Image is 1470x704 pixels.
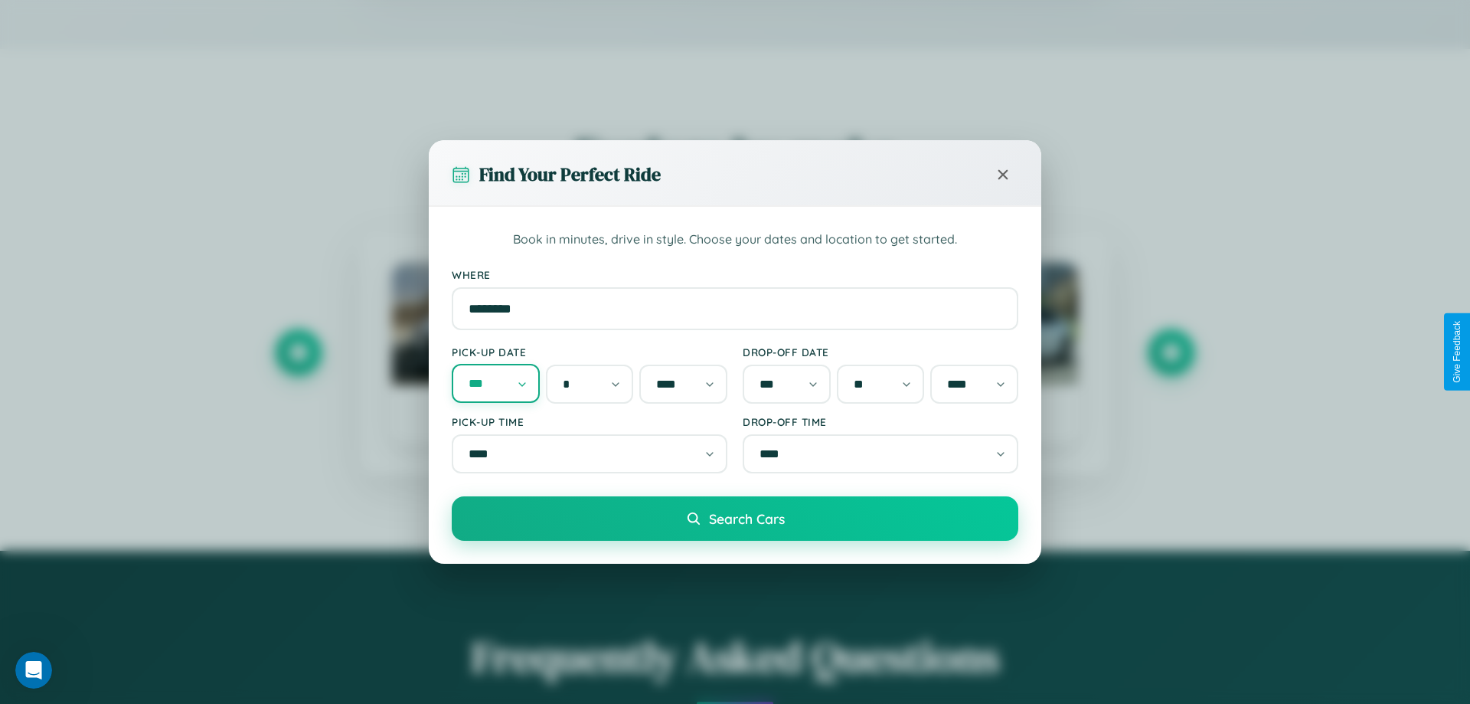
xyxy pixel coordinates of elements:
label: Drop-off Time [743,415,1018,428]
h3: Find Your Perfect Ride [479,162,661,187]
p: Book in minutes, drive in style. Choose your dates and location to get started. [452,230,1018,250]
label: Drop-off Date [743,345,1018,359]
span: Search Cars [709,510,785,527]
label: Pick-up Date [452,345,727,359]
button: Search Cars [452,496,1018,541]
label: Where [452,268,1018,281]
label: Pick-up Time [452,415,727,428]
